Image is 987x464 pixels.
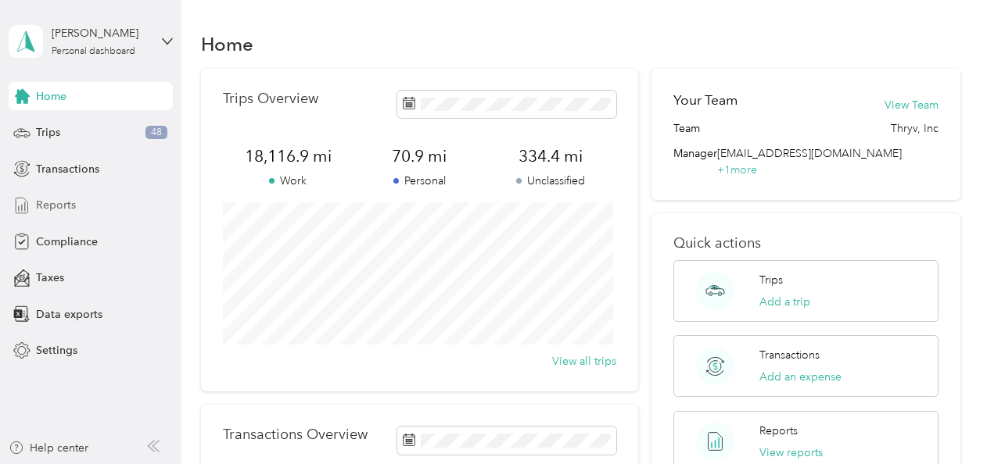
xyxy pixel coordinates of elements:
[759,444,823,461] button: View reports
[36,234,98,250] span: Compliance
[223,145,354,167] span: 18,116.9 mi
[145,126,167,140] span: 48
[891,120,939,137] span: Thryv, Inc
[354,145,485,167] span: 70.9 mi
[36,88,66,105] span: Home
[673,120,700,137] span: Team
[673,235,938,252] p: Quick actions
[36,197,76,213] span: Reports
[36,306,102,323] span: Data exports
[36,161,99,177] span: Transactions
[485,173,616,189] p: Unclassified
[36,269,64,286] span: Taxes
[759,369,842,385] button: Add an expense
[9,440,88,456] button: Help center
[354,173,485,189] p: Personal
[223,91,318,107] p: Trips Overview
[759,294,810,310] button: Add a trip
[485,145,616,167] span: 334.4 mi
[899,377,987,464] iframe: Everlance-gr Chat Button Frame
[673,91,738,110] h2: Your Team
[759,272,783,288] p: Trips
[673,145,717,178] span: Manager
[552,353,616,369] button: View all trips
[717,147,902,160] span: [EMAIL_ADDRESS][DOMAIN_NAME]
[759,423,798,439] p: Reports
[759,347,820,363] p: Transactions
[223,427,368,443] p: Transactions Overview
[36,342,77,359] span: Settings
[36,124,60,141] span: Trips
[52,25,149,41] div: [PERSON_NAME]
[52,47,135,56] div: Personal dashboard
[717,163,757,177] span: + 1 more
[201,36,253,52] h1: Home
[885,97,939,113] button: View Team
[223,173,354,189] p: Work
